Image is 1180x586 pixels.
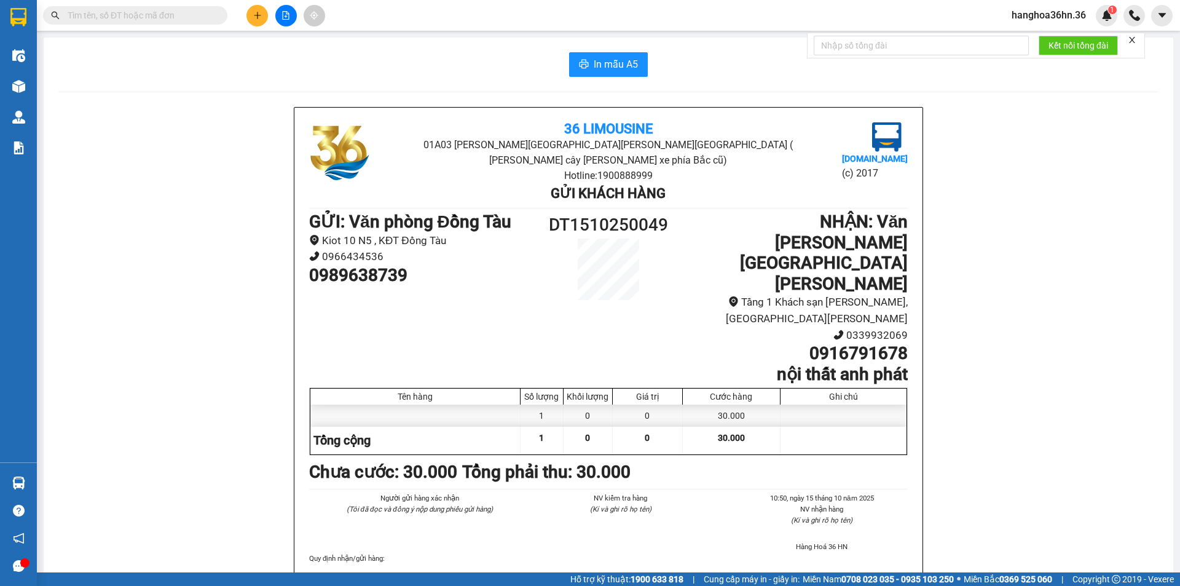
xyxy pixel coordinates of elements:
li: 01A03 [PERSON_NAME][GEOGRAPHIC_DATA][PERSON_NAME][GEOGRAPHIC_DATA] ( [PERSON_NAME] cây [PERSON_NA... [409,137,808,168]
b: Gửi khách hàng [551,186,666,201]
span: aim [310,11,318,20]
li: NV nhận hàng [736,504,908,515]
span: close [1128,36,1136,44]
span: question-circle [13,505,25,517]
span: search [51,11,60,20]
div: Giá trị [616,392,679,402]
button: plus [246,5,268,26]
h1: 0916791678 [683,343,908,364]
span: | [1061,572,1063,586]
li: NV kiểm tra hàng [535,493,706,504]
li: 0966434536 [309,248,533,265]
li: (c) 2017 [842,165,908,181]
span: plus [253,11,262,20]
span: Hỗ trợ kỹ thuật: [570,572,683,586]
span: 30.000 [718,433,745,443]
div: 0 [613,405,683,427]
sup: 1 [1108,6,1117,14]
li: Người gửi hàng xác nhận [334,493,505,504]
span: | [693,572,694,586]
i: (Kí và ghi rõ họ tên) [791,516,852,525]
li: Kiot 10 N5 , KĐT Đồng Tàu [309,232,533,249]
div: 30.000 [683,405,781,427]
button: printerIn mẫu A5 [569,52,648,77]
div: 0 [564,405,613,427]
span: printer [579,59,589,71]
span: caret-down [1157,10,1168,21]
strong: 0708 023 035 - 0935 103 250 [841,574,954,584]
span: Kết nối tổng đài [1048,39,1108,52]
h1: DT1510250049 [533,212,683,239]
span: environment [309,235,320,245]
button: Kết nối tổng đài [1039,36,1118,55]
span: Cung cấp máy in - giấy in: [704,572,800,586]
strong: 0369 525 060 [999,574,1052,584]
h1: nội thất anh phát [683,364,908,385]
img: logo.jpg [309,122,371,184]
span: Miền Bắc [964,572,1052,586]
li: Tầng 1 Khách sạn [PERSON_NAME], [GEOGRAPHIC_DATA][PERSON_NAME] [683,294,908,327]
span: ⚪️ [957,577,961,582]
b: 36 Limousine [564,121,653,137]
div: Ghi chú [784,392,903,402]
span: 1 [539,433,544,443]
img: warehouse-icon [12,49,25,62]
img: logo.jpg [872,122,902,152]
span: 0 [585,433,590,443]
i: (Kí và ghi rõ họ tên) [590,505,651,513]
div: 1 [521,405,564,427]
b: [DOMAIN_NAME] [842,154,908,164]
div: Tên hàng [313,392,517,402]
span: phone [833,330,844,340]
b: NHẬN : Văn [PERSON_NAME][GEOGRAPHIC_DATA][PERSON_NAME] [740,212,908,294]
input: Nhập số tổng đài [814,36,1029,55]
li: Hàng Hoá 36 HN [736,541,908,552]
li: 10:50, ngày 15 tháng 10 năm 2025 [736,493,908,504]
span: file-add [281,11,290,20]
h1: 0989638739 [309,265,533,286]
span: Tổng cộng [313,433,371,448]
span: In mẫu A5 [594,57,638,72]
button: file-add [275,5,297,26]
li: Hotline: 1900888999 [409,168,808,183]
span: Miền Nam [803,572,954,586]
b: GỬI : Văn phòng Đồng Tàu [309,212,511,232]
span: 1 [1110,6,1114,14]
b: Chưa cước : 30.000 [309,462,457,482]
img: warehouse-icon [12,80,25,93]
div: Số lượng [524,392,560,402]
div: Khối lượng [567,392,609,402]
div: Quy định nhận/gửi hàng : [309,553,908,564]
img: phone-icon [1129,10,1140,21]
li: 0339932069 [683,327,908,344]
span: copyright [1112,575,1120,584]
i: (Tôi đã đọc và đồng ý nộp dung phiếu gửi hàng) [347,505,493,513]
span: 0 [645,433,650,443]
img: solution-icon [12,141,25,154]
div: Cước hàng [686,392,777,402]
img: logo-vxr [10,8,26,26]
span: message [13,560,25,572]
strong: 1900 633 818 [631,574,683,584]
b: Tổng phải thu: 30.000 [462,462,631,482]
button: caret-down [1151,5,1173,26]
img: icon-new-feature [1101,10,1112,21]
input: Tìm tên, số ĐT hoặc mã đơn [68,9,213,22]
img: warehouse-icon [12,477,25,489]
button: aim [304,5,325,26]
span: notification [13,533,25,544]
img: warehouse-icon [12,111,25,124]
span: phone [309,251,320,261]
span: environment [728,296,739,307]
span: hanghoa36hn.36 [1002,7,1096,23]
